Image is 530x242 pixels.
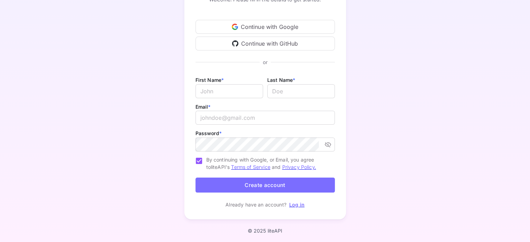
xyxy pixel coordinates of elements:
[282,164,316,170] a: Privacy Policy.
[195,130,222,136] label: Password
[289,202,305,208] a: Log in
[247,228,282,234] p: © 2025 liteAPI
[195,111,335,125] input: johndoe@gmail.com
[195,77,224,83] label: First Name
[267,77,295,83] label: Last Name
[195,37,335,50] div: Continue with GitHub
[195,178,335,193] button: Create account
[322,138,334,151] button: toggle password visibility
[225,201,286,208] p: Already have an account?
[267,84,335,98] input: Doe
[206,156,329,171] span: By continuing with Google, or Email, you agree to liteAPI's and
[231,164,270,170] a: Terms of Service
[195,104,211,110] label: Email
[195,84,263,98] input: John
[195,20,335,34] div: Continue with Google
